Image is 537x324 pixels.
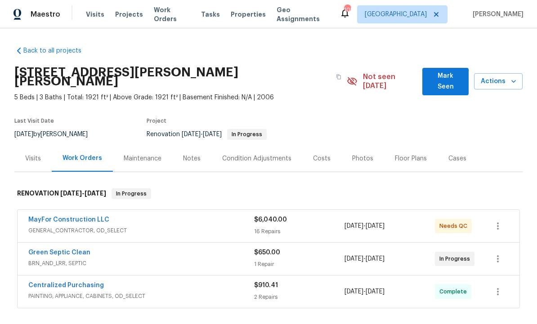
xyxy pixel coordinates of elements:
span: [DATE] [366,223,385,229]
span: - [182,131,222,138]
div: Visits [25,154,41,163]
span: Visits [86,10,104,19]
span: [DATE] [85,190,106,196]
span: Last Visit Date [14,118,54,124]
span: Work Orders [154,5,190,23]
span: [DATE] [345,288,363,295]
span: In Progress [112,189,150,198]
span: Projects [115,10,143,19]
button: Actions [474,73,523,90]
span: [DATE] [366,256,385,262]
div: Condition Adjustments [222,154,291,163]
a: MayFor Construction LLC [28,217,109,223]
span: [DATE] [203,131,222,138]
span: Project [147,118,166,124]
h2: [STREET_ADDRESS][PERSON_NAME][PERSON_NAME] [14,68,331,86]
div: Costs [313,154,331,163]
span: Needs QC [439,222,471,231]
span: Not seen [DATE] [363,72,417,90]
span: Tasks [201,11,220,18]
span: Properties [231,10,266,19]
div: Cases [448,154,466,163]
span: [GEOGRAPHIC_DATA] [365,10,427,19]
span: Renovation [147,131,267,138]
span: Complete [439,287,470,296]
button: Copy Address [331,69,347,85]
span: Geo Assignments [277,5,329,23]
span: [DATE] [345,256,363,262]
a: Back to all projects [14,46,101,55]
div: Work Orders [63,154,102,163]
span: In Progress [228,132,266,137]
span: GENERAL_CONTRACTOR, OD_SELECT [28,226,254,235]
div: Notes [183,154,201,163]
h6: RENOVATION [17,188,106,199]
a: Green Septic Clean [28,249,90,256]
span: $650.00 [254,249,280,256]
span: Mark Seen [430,71,461,93]
span: $910.41 [254,282,278,288]
div: Floor Plans [395,154,427,163]
button: Mark Seen [422,68,469,95]
span: - [345,287,385,296]
span: $6,040.00 [254,217,287,223]
span: - [345,222,385,231]
span: Actions [481,76,515,87]
span: - [345,254,385,263]
div: RENOVATION [DATE]-[DATE]In Progress [14,179,523,208]
div: 1 Repair [254,260,345,269]
span: In Progress [439,254,474,263]
div: Maintenance [124,154,161,163]
div: 16 Repairs [254,227,345,236]
span: 5 Beds | 3 Baths | Total: 1921 ft² | Above Grade: 1921 ft² | Basement Finished: N/A | 2006 [14,93,347,102]
span: [DATE] [182,131,201,138]
span: - [60,190,106,196]
div: 2 Repairs [254,293,345,302]
a: Centralized Purchasing [28,282,104,288]
span: [DATE] [14,131,33,138]
span: [DATE] [345,223,363,229]
div: Photos [352,154,373,163]
span: [PERSON_NAME] [469,10,524,19]
div: 105 [344,5,350,14]
div: by [PERSON_NAME] [14,129,98,140]
span: [DATE] [366,288,385,295]
span: [DATE] [60,190,82,196]
span: PAINTING, APPLIANCE, CABINETS, OD_SELECT [28,292,254,301]
span: BRN_AND_LRR, SEPTIC [28,259,254,268]
span: Maestro [31,10,60,19]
